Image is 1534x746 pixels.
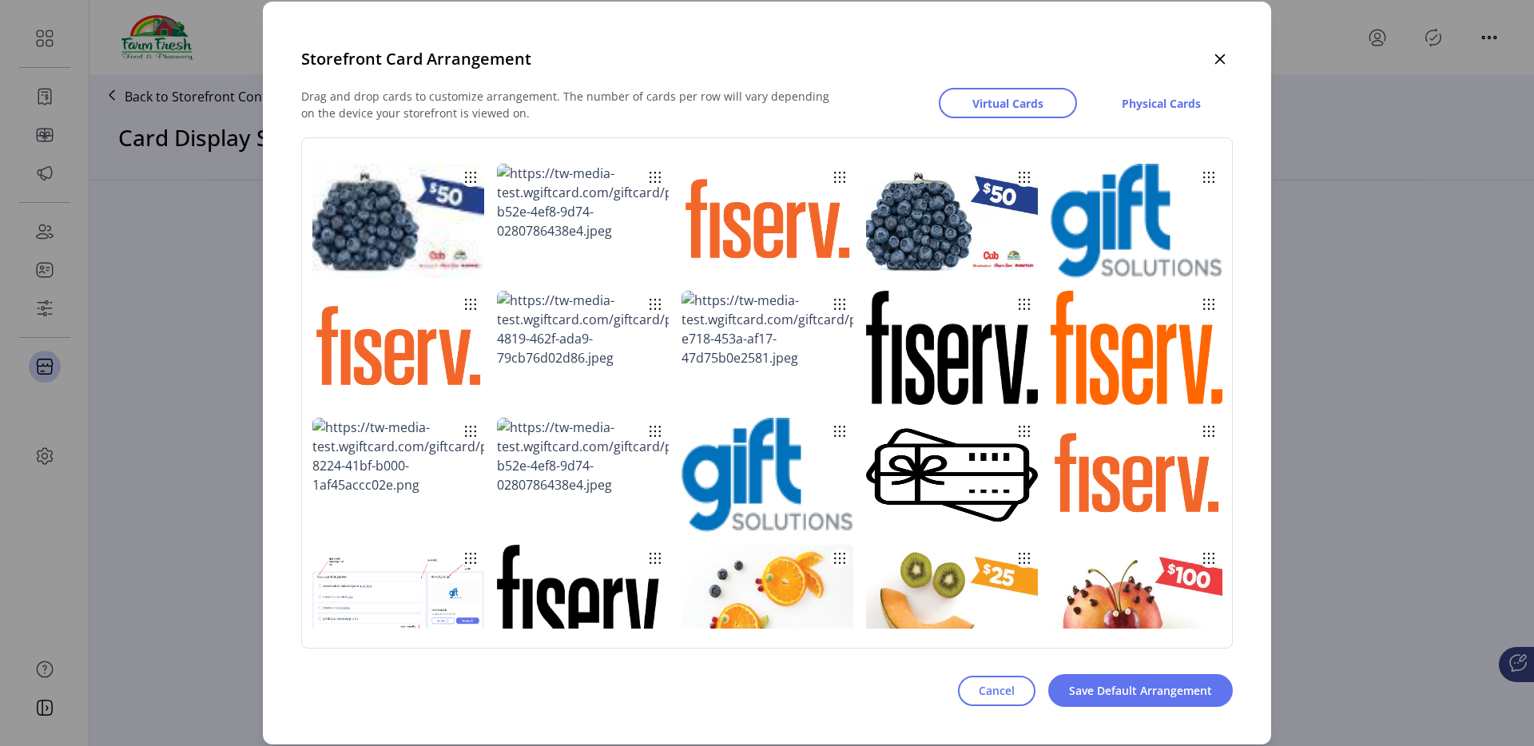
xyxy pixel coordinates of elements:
span: Virtual Cards [972,95,1043,112]
div: Drag and drop cards to customize arrangement. The number of cards per row will vary depending on ... [301,88,833,121]
img: https://tw-media-test.wgiftcard.com/giftcard/private/212/thumbs/60edddb3-f439-4246-9eff-cdf6a8885... [312,545,484,659]
img: https://tw-media-test.wgiftcard.com/giftcard/private/212/thumbs/fabc7ce0-69bc-4d04-8b93-63335e799... [866,545,1038,659]
button: Physical Cards [1090,88,1233,118]
span: Cancel [979,682,1015,699]
span: Storefront Card Arrangement [301,47,531,71]
button: Virtual Cards [939,88,1077,118]
img: https://tw-media-test.wgiftcard.com/giftcard/private/212/thumbs/a6da9b36-9495-4a35-bd19-6ef42a22d... [866,418,1038,532]
img: https://tw-media-test.wgiftcard.com/giftcard/private/212/thumbs/b1bcb797-4675-439f-aa6e-a41c9bce4... [312,164,484,278]
img: https://tw-media-test.wgiftcard.com/giftcard/private/212/thumbs/e9a871e3-b511-4f89-bf38-02038e66a... [1051,418,1222,532]
img: https://tw-media-test.wgiftcard.com/giftcard/private/212/thumbs/7b527d7a-e718-453a-af17-47d75b0e2... [682,291,853,405]
img: https://tw-media-test.wgiftcard.com/giftcard/private/212/thumbs/a563af16-e593-4c0d-86a3-5c6829601... [866,164,1038,278]
img: https://tw-media-test.wgiftcard.com/giftcard/private/212/thumbs/280a4a87-e59a-40b9-a536-1266ccd91... [682,418,853,532]
img: https://tw-media-test.wgiftcard.com/giftcard/private/212/thumbs/e95a8313-dfda-48c5-961d-fd7a4937b... [497,545,669,659]
button: Save Default Arrangement [1048,674,1233,707]
img: https://tw-media-test.wgiftcard.com/giftcard/private/212/thumbs/0c5e4824-9c30-457b-b771-ae923b728... [312,291,484,405]
img: https://tw-media-test.wgiftcard.com/giftcard/private/212/thumbs/2157a535-b52e-4ef8-9d74-028078643... [497,164,669,278]
img: https://tw-media-test.wgiftcard.com/giftcard/private/212/thumbs/27eb8230-8224-41bf-b000-1af45accc... [312,418,484,532]
img: https://tw-media-test.wgiftcard.com/giftcard/private/212/thumbs/1b7be725-4819-462f-ada9-79cb76d02... [497,291,669,405]
img: https://tw-media-test.wgiftcard.com/giftcard/private/212/thumbs/0e9b4c7e-d077-475e-9680-b71f2aa0a... [1051,545,1222,659]
img: https://tw-media-test.wgiftcard.com/giftcard/private/212/thumbs/e3c342c3-abf2-4d03-a1b3-ef1caccb0... [682,164,853,278]
img: https://tw-media-test.wgiftcard.com/giftcard/private/212/thumbs/f5f32609-53cc-4341-a13f-d6fddec77... [866,291,1038,405]
img: https://tw-media-test.wgiftcard.com/giftcard/private/212/thumbs/dfbbaee3-c38e-49d6-b1f8-1a5ed1409... [1051,164,1222,278]
img: https://tw-media-test.wgiftcard.com/giftcard/private/212/thumbs/2157a535-b52e-4ef8-9d74-028078643... [497,418,669,532]
img: https://tw-media-test.wgiftcard.com/giftcard/private/212/thumbs/60adf373-e55f-49d5-85b1-4a02c5c82... [682,545,853,659]
button: Cancel [958,676,1035,706]
span: Physical Cards [1122,95,1201,112]
img: https://tw-media-test.wgiftcard.com/giftcard/private/212/thumbs/6dac3516-b38e-4ac7-829d-8cdd6b2cd... [1051,291,1222,405]
span: Save Default Arrangement [1069,682,1212,699]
